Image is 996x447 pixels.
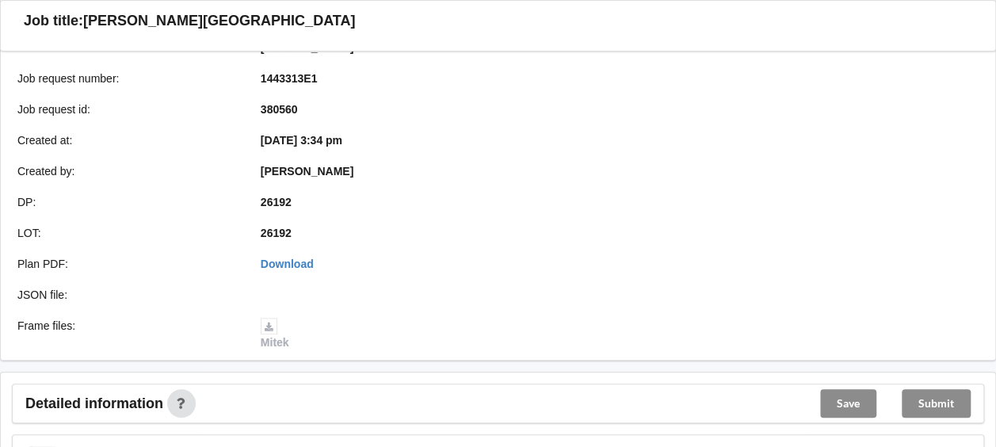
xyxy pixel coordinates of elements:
[261,258,314,270] a: Download
[261,25,412,54] b: Frame & [PERSON_NAME] & [PERSON_NAME]
[6,132,250,148] div: Created at :
[261,227,292,239] b: 26192
[261,196,292,208] b: 26192
[6,194,250,210] div: DP :
[6,318,250,351] div: Frame files :
[6,163,250,179] div: Created by :
[6,256,250,272] div: Plan PDF :
[6,225,250,241] div: LOT :
[25,396,163,411] span: Detailed information
[261,134,342,147] b: [DATE] 3:34 pm
[261,72,318,85] b: 1443313E1
[261,165,353,178] b: [PERSON_NAME]
[261,319,289,350] a: Mitek
[24,12,83,30] h3: Job title:
[6,101,250,117] div: Job request id :
[6,71,250,86] div: Job request number :
[83,12,355,30] h3: [PERSON_NAME][GEOGRAPHIC_DATA]
[261,103,298,116] b: 380560
[6,287,250,303] div: JSON file :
